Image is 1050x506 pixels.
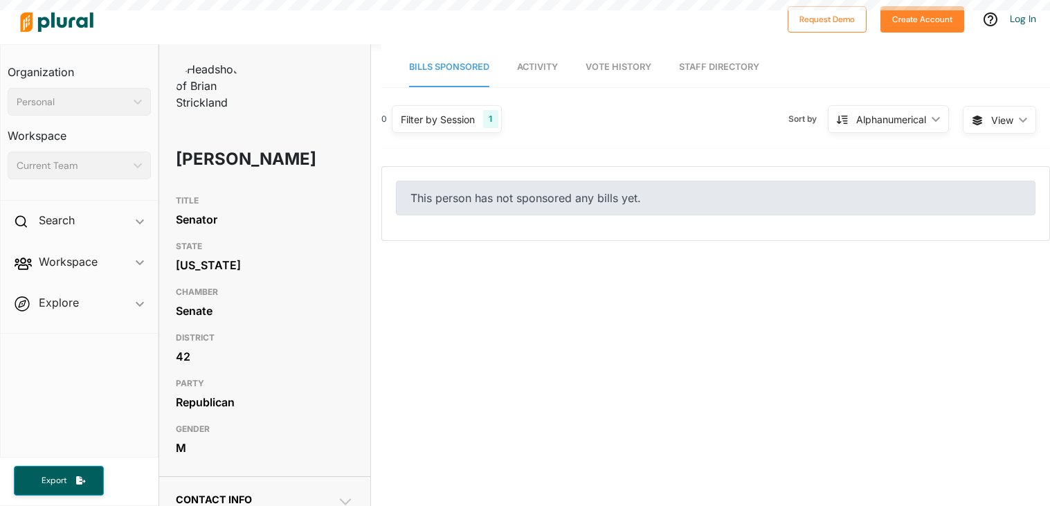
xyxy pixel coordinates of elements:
button: Export [14,466,104,496]
a: Activity [517,48,558,87]
span: Activity [517,62,558,72]
div: This person has not sponsored any bills yet. [396,181,1035,215]
a: Log In [1010,12,1036,25]
a: Vote History [586,48,651,87]
button: Create Account [880,6,964,33]
div: 1 [483,110,498,128]
h1: [PERSON_NAME] [176,138,282,180]
h3: GENDER [176,421,354,437]
a: Staff Directory [679,48,759,87]
h3: TITLE [176,192,354,209]
div: Personal [17,95,128,109]
div: [US_STATE] [176,255,354,275]
span: Contact Info [176,494,252,505]
div: Filter by Session [401,112,475,127]
h3: CHAMBER [176,284,354,300]
h3: PARTY [176,375,354,392]
div: Alphanumerical [856,112,926,127]
a: Request Demo [788,11,867,26]
img: Headshot of Brian Strickland [176,61,245,111]
span: Vote History [586,62,651,72]
div: 42 [176,346,354,367]
h3: Workspace [8,116,151,146]
span: Export [32,475,76,487]
span: Sort by [788,113,828,125]
h3: STATE [176,238,354,255]
div: Senator [176,209,354,230]
a: Bills Sponsored [409,48,489,87]
div: Current Team [17,159,128,173]
span: Bills Sponsored [409,62,489,72]
h3: DISTRICT [176,329,354,346]
div: Senate [176,300,354,321]
div: M [176,437,354,458]
button: Request Demo [788,6,867,33]
h3: Organization [8,52,151,82]
span: View [991,113,1013,127]
a: Create Account [880,11,964,26]
div: Republican [176,392,354,413]
h2: Search [39,213,75,228]
div: 0 [381,113,387,125]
